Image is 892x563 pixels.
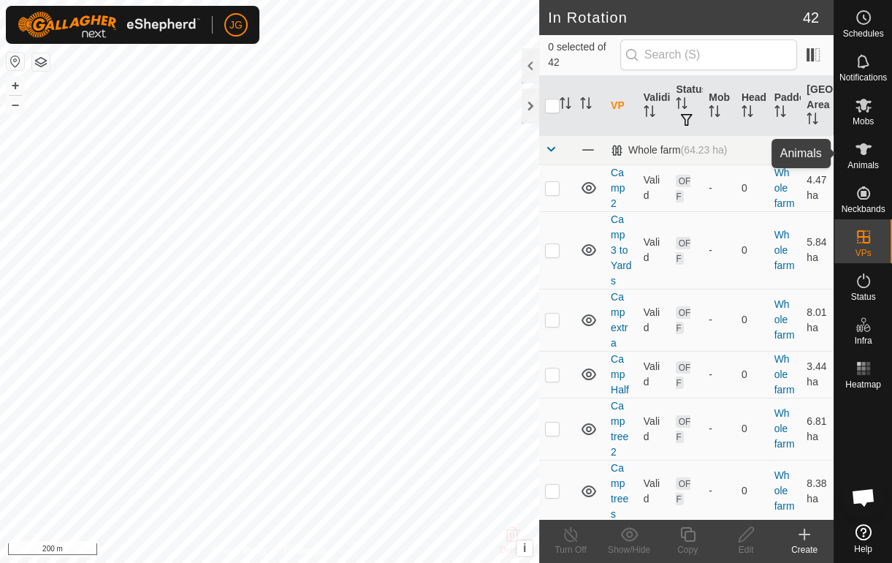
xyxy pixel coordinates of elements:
[774,353,795,396] a: Whole farm
[638,76,671,136] th: Validity
[769,76,801,136] th: Paddock
[774,229,795,271] a: Whole farm
[709,107,720,119] p-sorticon: Activate to sort
[774,298,795,341] a: Whole farm
[212,544,267,557] a: Privacy Policy
[580,99,592,111] p-sorticon: Activate to sort
[709,421,730,437] div: -
[605,76,638,136] th: VP
[736,76,769,136] th: Head
[541,543,600,556] div: Turn Off
[676,415,690,443] span: OFF
[803,7,819,29] span: 42
[638,460,671,522] td: Valid
[801,165,834,211] td: 4.47 ha
[736,460,769,522] td: 0
[801,76,834,136] th: [GEOGRAPHIC_DATA] Area
[676,175,690,203] span: OFF
[709,483,730,499] div: -
[658,543,717,556] div: Copy
[774,167,795,209] a: Whole farm
[841,205,885,214] span: Neckbands
[736,165,769,211] td: 0
[736,289,769,351] td: 0
[709,181,730,196] div: -
[742,107,753,119] p-sorticon: Activate to sort
[611,291,628,349] a: Camp extra
[850,292,875,301] span: Status
[638,289,671,351] td: Valid
[774,107,786,119] p-sorticon: Activate to sort
[736,351,769,398] td: 0
[284,544,327,557] a: Contact Us
[600,543,658,556] div: Show/Hide
[229,18,243,33] span: JG
[676,306,690,334] span: OFF
[736,398,769,460] td: 0
[18,12,200,38] img: Gallagher Logo
[676,99,687,111] p-sorticon: Activate to sort
[775,543,834,556] div: Create
[709,312,730,328] div: -
[736,211,769,289] td: 0
[676,237,690,265] span: OFF
[847,161,879,170] span: Animals
[853,117,874,126] span: Mobs
[7,77,24,94] button: +
[801,289,834,351] td: 8.01 ha
[638,211,671,289] td: Valid
[611,144,727,156] div: Whole farm
[774,407,795,450] a: Whole farm
[638,351,671,398] td: Valid
[854,545,872,553] span: Help
[834,518,892,559] a: Help
[611,462,628,520] a: Camp trees
[842,29,883,38] span: Schedules
[611,353,629,396] a: Camp Half
[620,39,797,70] input: Search (S)
[560,99,571,111] p-sorticon: Activate to sort
[774,469,795,512] a: Whole farm
[845,380,881,389] span: Heatmap
[548,39,620,70] span: 0 selected of 42
[801,351,834,398] td: 3.44 ha
[670,76,703,136] th: Status
[548,9,803,26] h2: In Rotation
[523,542,526,554] span: i
[839,73,887,82] span: Notifications
[703,76,736,136] th: Mob
[709,243,730,258] div: -
[801,460,834,522] td: 8.38 ha
[801,398,834,460] td: 6.81 ha
[801,211,834,289] td: 5.84 ha
[676,477,690,505] span: OFF
[644,107,655,119] p-sorticon: Activate to sort
[855,249,871,257] span: VPs
[681,144,728,156] span: (64.23 ha)
[611,400,628,458] a: Camp tree 2
[709,367,730,382] div: -
[842,475,885,519] div: Open chat
[611,214,632,287] a: Camp 3 to Yards
[854,336,872,345] span: Infra
[7,53,24,70] button: Reset Map
[638,398,671,460] td: Valid
[7,96,24,113] button: –
[638,165,671,211] td: Valid
[807,115,818,126] p-sorticon: Activate to sort
[32,53,50,71] button: Map Layers
[676,361,690,389] span: OFF
[611,167,625,209] a: Camp 2
[516,540,533,556] button: i
[717,543,775,556] div: Edit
